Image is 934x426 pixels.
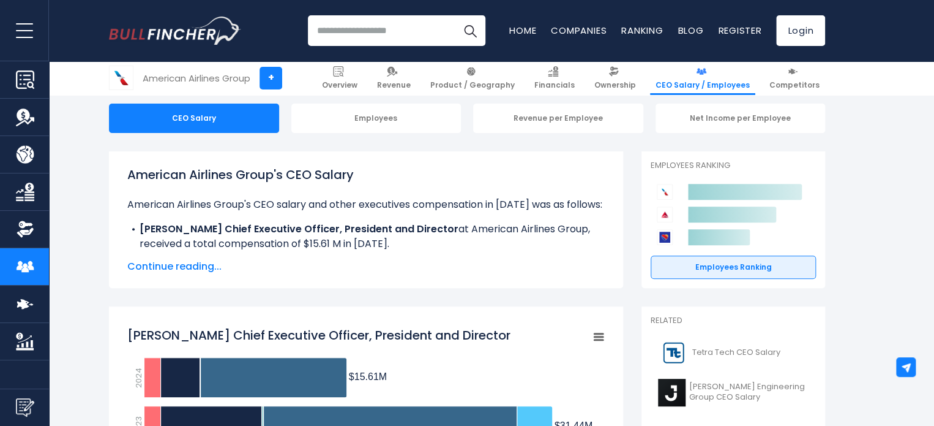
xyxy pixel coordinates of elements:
a: Financials [529,61,580,95]
button: Search [455,15,485,46]
img: American Airlines Group competitors logo [657,184,673,200]
div: Revenue per Employee [473,104,643,133]
span: Competitors [769,80,820,90]
a: Revenue [372,61,416,95]
span: Financials [534,80,575,90]
img: AAL logo [110,66,133,89]
a: Employees Ranking [651,256,816,279]
li: at American Airlines Group, received a total compensation of $15.61 M in [DATE]. [127,222,605,251]
img: Bullfincher logo [109,17,241,45]
span: Tetra Tech CEO Salary [692,348,780,358]
a: Overview [316,61,363,95]
a: Register [718,24,761,37]
span: Ownership [594,80,636,90]
h1: American Airlines Group's CEO Salary [127,165,605,184]
a: Home [509,24,536,37]
a: Blog [678,24,703,37]
p: American Airlines Group's CEO salary and other executives compensation in [DATE] was as follows: [127,197,605,212]
span: [PERSON_NAME] Engineering Group CEO Salary [689,382,809,403]
p: Employees Ranking [651,161,816,171]
div: Employees [291,104,461,133]
a: CEO Salary / Employees [650,61,755,95]
a: Product / Geography [425,61,520,95]
a: Ownership [589,61,641,95]
a: Login [776,15,825,46]
tspan: $15.61M [349,371,387,382]
span: Product / Geography [430,80,515,90]
img: J logo [658,379,686,406]
img: Southwest Airlines Co. competitors logo [657,229,673,245]
span: Overview [322,80,357,90]
a: Tetra Tech CEO Salary [651,336,816,370]
p: Related [651,316,816,326]
img: TTEK logo [658,339,689,367]
a: Competitors [764,61,825,95]
text: 2024 [133,368,144,388]
a: Go to homepage [109,17,241,45]
a: Ranking [621,24,663,37]
span: CEO Salary / Employees [656,80,750,90]
img: Delta Air Lines competitors logo [657,207,673,223]
a: [PERSON_NAME] Engineering Group CEO Salary [651,376,816,409]
a: + [260,67,282,89]
img: Ownership [16,220,34,238]
span: Continue reading... [127,259,605,274]
b: [PERSON_NAME] Chief Executive Officer, President and Director [140,222,458,236]
span: Revenue [377,80,411,90]
div: CEO Salary [109,104,279,133]
div: American Airlines Group [143,71,250,85]
a: Companies [551,24,607,37]
div: Net Income per Employee [656,104,826,133]
tspan: [PERSON_NAME] Chief Executive Officer, President and Director [127,327,510,344]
